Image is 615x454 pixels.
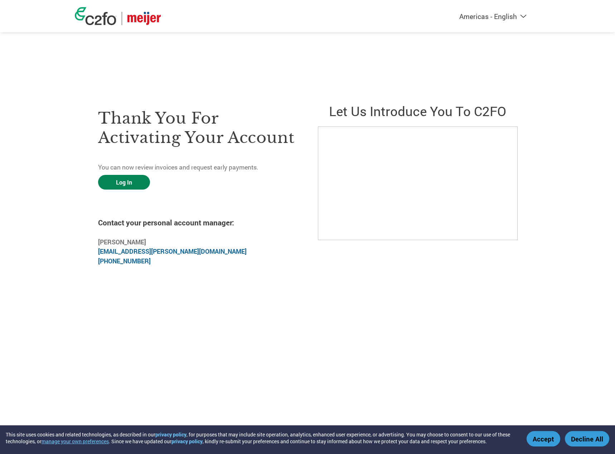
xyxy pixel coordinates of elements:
[318,126,518,240] iframe: C2FO Introduction Video
[527,431,560,446] button: Accept
[98,257,151,265] a: [PHONE_NUMBER]
[98,218,297,228] h4: Contact your personal account manager:
[42,438,109,445] button: manage your own preferences
[75,7,116,25] img: c2fo logo
[98,163,297,172] p: You can now review invoices and request early payments.
[6,431,516,445] div: This site uses cookies and related technologies, as described in our , for purposes that may incl...
[98,238,146,246] b: [PERSON_NAME]
[318,102,517,120] h2: Let us introduce you to C2FO
[98,247,247,255] a: [EMAIL_ADDRESS][PERSON_NAME][DOMAIN_NAME]
[565,431,609,446] button: Decline All
[98,175,150,190] a: Log In
[155,431,187,438] a: privacy policy
[98,109,297,147] h3: Thank you for activating your account
[171,438,203,445] a: privacy policy
[127,12,161,25] img: Meijer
